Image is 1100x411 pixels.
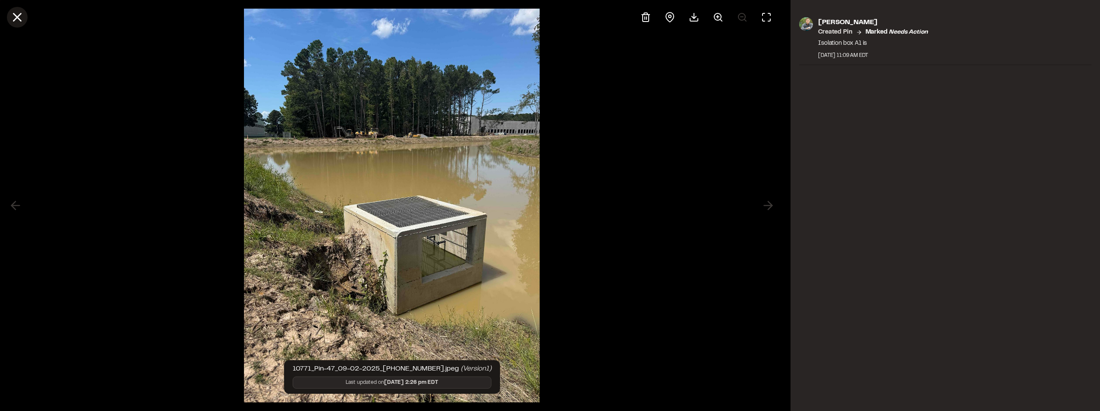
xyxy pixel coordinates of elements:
[756,7,777,28] button: Toggle Fullscreen
[866,28,928,37] p: Marked
[659,7,680,28] div: View pin on map
[708,7,728,28] button: Zoom in
[818,39,928,48] p: Isolation box A1 is
[889,30,928,35] em: needs action
[818,52,928,59] div: [DATE] 11:09 AM EDT
[799,17,813,31] img: photo
[818,17,928,28] p: [PERSON_NAME]
[818,28,852,37] p: Created Pin
[7,7,28,28] button: Close modal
